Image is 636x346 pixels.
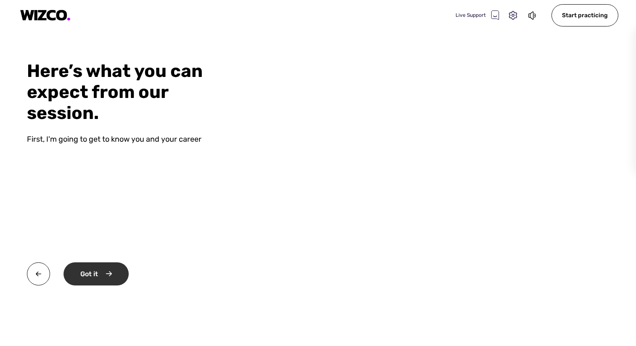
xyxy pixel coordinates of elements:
img: logo [20,10,71,21]
img: twa0v+wMBzw8O7hXOoXfZwY4Rs7V4QQI7OXhSEnh6TzU1B8CMcie5QIvElVkpoMP8DJr7EI0p8Ns6ryRf5n4wFbqwEIwXmb+H... [27,262,50,285]
div: Live Support [456,10,499,20]
div: Start practicing [551,4,618,26]
div: Here’s what you can expect from our session. [27,61,228,124]
div: Got it [64,262,129,285]
div: First, I'm going to get to know you and your career [27,134,228,145]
